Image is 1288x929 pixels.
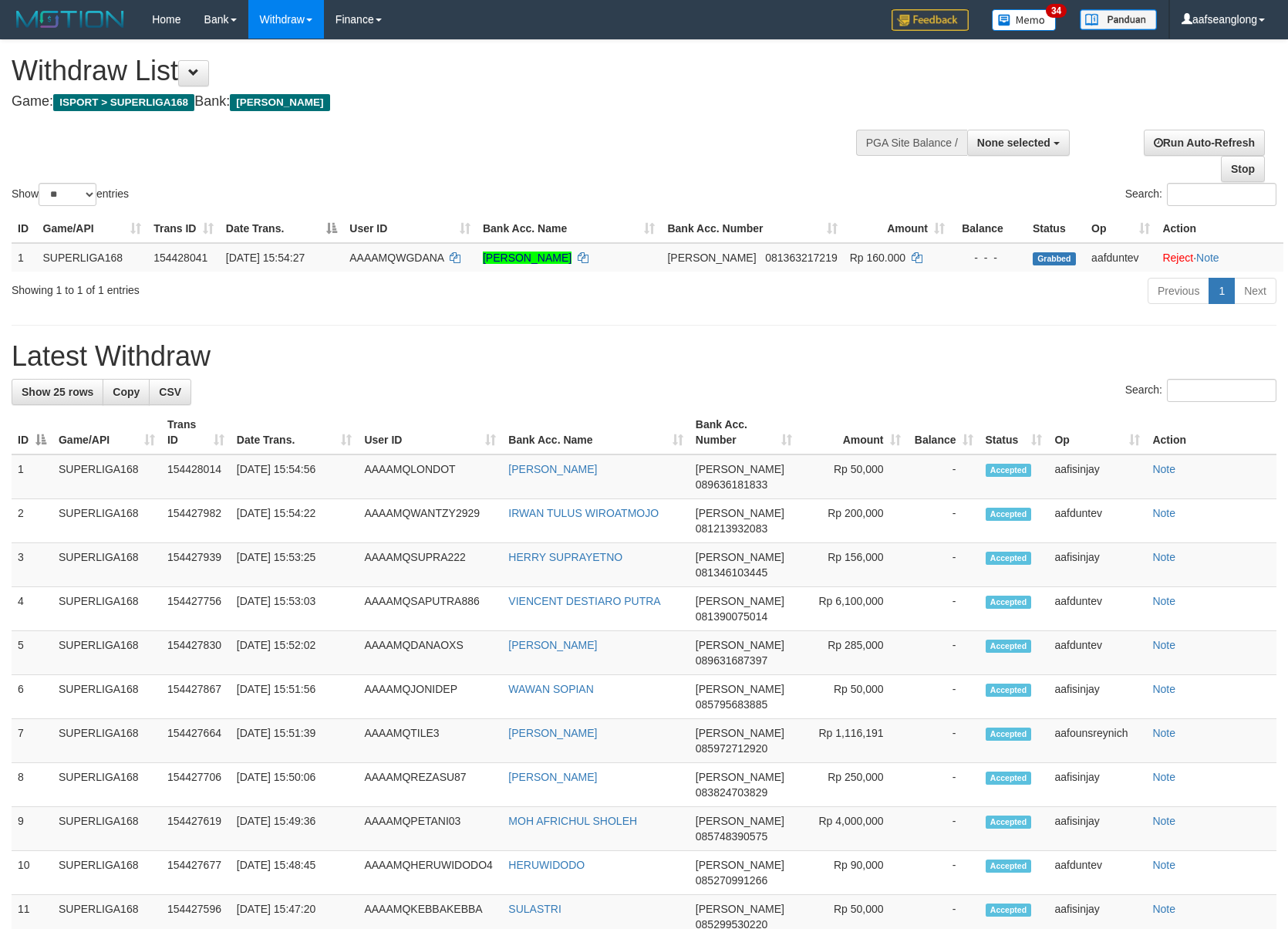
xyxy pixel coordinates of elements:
span: Accepted [986,596,1032,609]
td: SUPERLIGA168 [52,763,161,807]
td: aafisinjay [1048,763,1146,807]
td: [DATE] 15:51:56 [231,675,359,719]
span: Copy 085270991266 to clipboard [696,874,767,887]
span: Copy [113,386,140,398]
td: - [907,763,979,807]
th: Trans ID: activate to sort column ascending [161,410,231,454]
span: [DATE] 15:54:27 [226,252,305,264]
span: Copy 081390075014 to clipboard [696,610,767,623]
td: 154427756 [161,587,231,631]
th: User ID: activate to sort column ascending [343,215,477,243]
a: SULASTRI [508,903,561,915]
a: Reject [1162,252,1193,264]
a: Previous [1148,278,1209,304]
th: Op: activate to sort column ascending [1048,410,1146,454]
td: aafduntev [1048,499,1146,543]
span: 34 [1046,4,1067,18]
span: [PERSON_NAME] [696,463,784,475]
td: SUPERLIGA168 [52,851,161,895]
td: Rp 4,000,000 [798,807,907,851]
th: Bank Acc. Name: activate to sort column ascending [502,410,689,454]
a: [PERSON_NAME] [508,727,597,739]
td: AAAAMQTILE3 [358,719,502,763]
span: [PERSON_NAME] [696,903,784,915]
h1: Latest Withdraw [12,341,1276,372]
td: [DATE] 15:52:02 [231,631,359,675]
td: Rp 50,000 [798,675,907,719]
td: SUPERLIGA168 [37,243,148,272]
div: Showing 1 to 1 of 1 entries [12,276,525,298]
span: [PERSON_NAME] [696,771,784,783]
th: Balance [951,215,1027,243]
th: Op: activate to sort column ascending [1085,215,1156,243]
td: Rp 285,000 [798,631,907,675]
th: Amount: activate to sort column ascending [798,410,907,454]
span: Accepted [986,860,1032,873]
th: Status [1027,215,1085,243]
td: AAAAMQPETANI03 [358,807,502,851]
td: Rp 6,100,000 [798,587,907,631]
th: Amount: activate to sort column ascending [844,215,951,243]
span: Accepted [986,464,1032,477]
td: aafduntev [1048,851,1146,895]
td: 154427706 [161,763,231,807]
td: 2 [12,499,52,543]
input: Search: [1167,379,1276,402]
td: SUPERLIGA168 [52,675,161,719]
td: [DATE] 15:50:06 [231,763,359,807]
td: SUPERLIGA168 [52,454,161,499]
td: 154427939 [161,543,231,587]
td: - [907,807,979,851]
span: Copy 089631687397 to clipboard [696,654,767,667]
span: [PERSON_NAME] [667,252,756,264]
label: Search: [1125,183,1276,206]
td: 5 [12,631,52,675]
img: panduan.png [1080,9,1157,30]
img: Button%20Memo.svg [992,9,1057,31]
a: Note [1152,859,1175,871]
a: MOH AFRICHUL SHOLEH [508,815,637,827]
a: Note [1152,815,1175,827]
span: [PERSON_NAME] [696,551,784,563]
td: aafduntev [1048,587,1146,631]
span: Copy 081346103445 to clipboard [696,566,767,579]
span: Accepted [986,552,1032,565]
td: - [907,499,979,543]
h4: Game: Bank: [12,94,843,110]
span: Accepted [986,816,1032,829]
a: Note [1152,639,1175,651]
td: aafisinjay [1048,807,1146,851]
a: IRWAN TULUS WIROATMOJO [508,507,659,519]
span: Copy 081363217219 to clipboard [765,252,837,264]
td: AAAAMQLONDOT [358,454,502,499]
th: Bank Acc. Name: activate to sort column ascending [477,215,661,243]
span: [PERSON_NAME] [696,859,784,871]
th: Status: activate to sort column ascending [979,410,1049,454]
td: SUPERLIGA168 [52,587,161,631]
td: 8 [12,763,52,807]
a: [PERSON_NAME] [508,639,597,651]
label: Search: [1125,379,1276,402]
span: Accepted [986,904,1032,917]
td: 154427830 [161,631,231,675]
td: - [907,719,979,763]
td: [DATE] 15:53:25 [231,543,359,587]
td: aafisinjay [1048,454,1146,499]
td: - [907,851,979,895]
td: 1 [12,243,37,272]
span: [PERSON_NAME] [696,595,784,607]
td: Rp 50,000 [798,454,907,499]
td: Rp 250,000 [798,763,907,807]
img: Feedback.jpg [892,9,969,31]
td: 7 [12,719,52,763]
span: Copy 081213932083 to clipboard [696,522,767,535]
span: AAAAMQWGDANA [349,252,443,264]
a: WAWAN SOPIAN [508,683,593,695]
td: Rp 1,116,191 [798,719,907,763]
td: AAAAMQWANTZY2929 [358,499,502,543]
td: aafounsreynich [1048,719,1146,763]
td: aafduntev [1048,631,1146,675]
td: - [907,543,979,587]
div: PGA Site Balance / [856,130,967,156]
span: Accepted [986,684,1032,697]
